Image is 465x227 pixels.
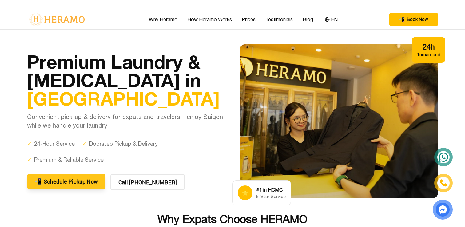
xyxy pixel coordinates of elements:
[82,140,158,148] div: Doorstep Pickup & Delivery
[27,174,105,189] button: phone Schedule Pickup Now
[256,186,286,193] div: #1 in HCMC
[27,13,86,26] img: logo-with-text.png
[407,16,428,22] span: Book Now
[110,174,185,190] button: Call [PHONE_NUMBER]
[34,177,41,186] span: phone
[27,87,220,110] span: [GEOGRAPHIC_DATA]
[265,16,293,23] a: Testimonials
[187,16,232,23] a: How Heramo Works
[435,174,452,192] a: phone-icon
[242,189,248,197] span: star
[27,140,75,148] div: 24-Hour Service
[417,52,440,58] div: Turnaround
[417,42,440,52] div: 24h
[303,16,313,23] a: Blog
[149,16,177,23] a: Why Heramo
[27,52,225,108] h1: Premium Laundry & [MEDICAL_DATA] in
[323,15,340,23] button: EN
[389,13,438,26] button: phone Book Now
[27,156,32,164] span: ✓
[27,213,438,225] h2: Why Expats Choose HERAMO
[440,180,447,187] img: phone-icon
[399,16,404,22] span: phone
[27,113,225,130] p: Convenient pick-up & delivery for expats and travelers – enjoy Saigon while we handle your laundry.
[27,156,104,164] div: Premium & Reliable Service
[242,16,256,23] a: Prices
[27,140,32,148] span: ✓
[82,140,87,148] span: ✓
[256,193,286,200] div: 5-Star Service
